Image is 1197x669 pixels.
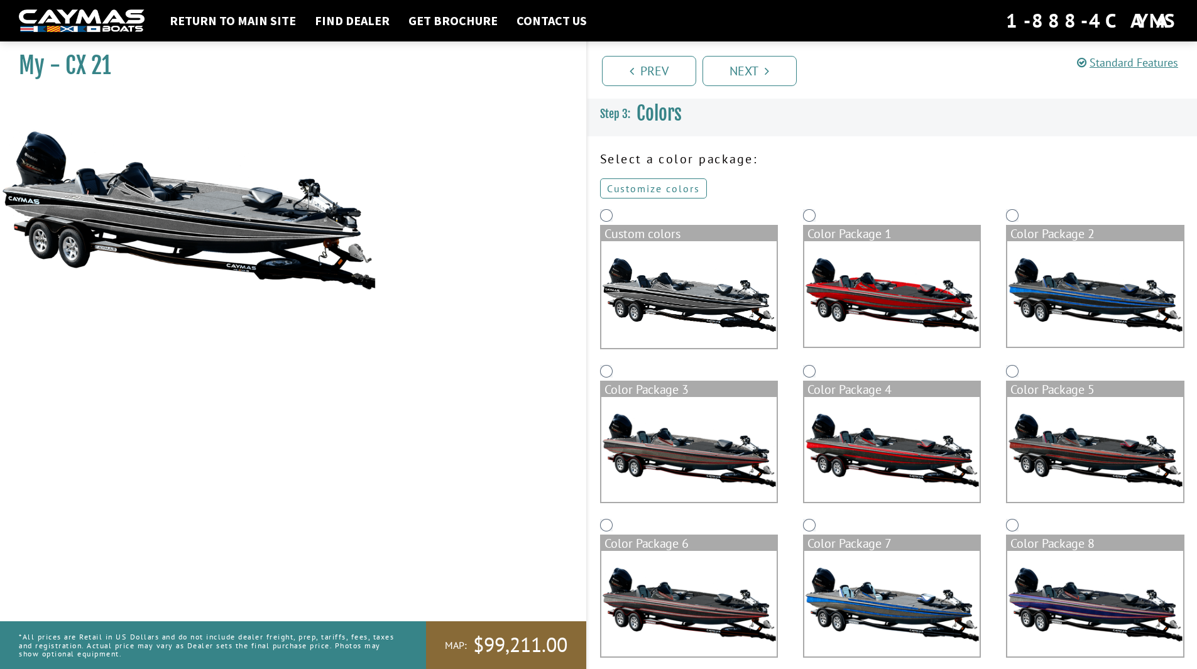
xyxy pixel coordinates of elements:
[602,56,696,86] a: Prev
[804,551,980,656] img: color_package_338.png
[601,397,777,503] img: color_package_334.png
[601,226,777,241] div: Custom colors
[163,13,302,29] a: Return to main site
[804,241,980,347] img: color_package_332.png
[402,13,504,29] a: Get Brochure
[19,52,555,80] h1: My - CX 21
[600,178,707,199] a: Customize colors
[804,536,980,551] div: Color Package 7
[601,551,777,656] img: color_package_337.png
[19,626,398,664] p: *All prices are Retail in US Dollars and do not include dealer freight, prep, tariffs, fees, taxe...
[1007,397,1183,503] img: color_package_336.png
[309,13,396,29] a: Find Dealer
[1006,7,1178,35] div: 1-888-4CAYMAS
[804,397,980,503] img: color_package_335.png
[702,56,797,86] a: Next
[19,9,145,33] img: white-logo-c9c8dbefe5ff5ceceb0f0178aa75bf4bb51f6bca0971e226c86eb53dfe498488.png
[1007,241,1183,347] img: color_package_333.png
[1007,226,1183,241] div: Color Package 2
[804,226,980,241] div: Color Package 1
[1007,382,1183,397] div: Color Package 5
[473,632,567,658] span: $99,211.00
[510,13,593,29] a: Contact Us
[804,382,980,397] div: Color Package 4
[601,382,777,397] div: Color Package 3
[1077,55,1178,70] a: Standard Features
[600,150,1185,168] p: Select a color package:
[1007,536,1183,551] div: Color Package 8
[601,536,777,551] div: Color Package 6
[445,639,467,652] span: MAP:
[426,621,586,669] a: MAP:$99,211.00
[601,241,777,348] img: cx-Base-Layer.png
[1007,551,1183,656] img: color_package_339.png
